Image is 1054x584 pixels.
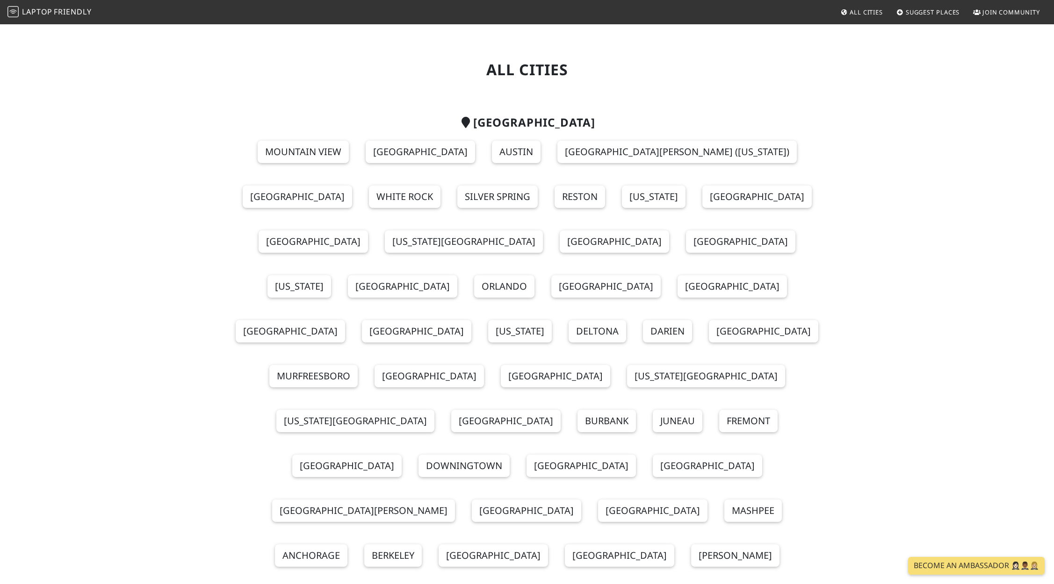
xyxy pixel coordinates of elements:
[224,116,830,129] h2: [GEOGRAPHIC_DATA]
[236,320,345,342] a: [GEOGRAPHIC_DATA]
[569,320,626,342] a: Deltona
[366,141,475,163] a: [GEOGRAPHIC_DATA]
[269,365,358,387] a: Murfreesboro
[653,410,702,432] a: Juneau
[702,185,812,208] a: [GEOGRAPHIC_DATA]
[7,4,92,21] a: LaptopFriendly LaptopFriendly
[22,7,52,17] span: Laptop
[472,499,581,522] a: [GEOGRAPHIC_DATA]
[451,410,561,432] a: [GEOGRAPHIC_DATA]
[598,499,707,522] a: [GEOGRAPHIC_DATA]
[724,499,782,522] a: Mashpee
[7,6,19,17] img: LaptopFriendly
[578,410,636,432] a: Burbank
[362,320,471,342] a: [GEOGRAPHIC_DATA]
[275,544,347,567] a: Anchorage
[643,320,692,342] a: Darien
[419,455,510,477] a: Downingtown
[622,185,686,208] a: [US_STATE]
[653,455,762,477] a: [GEOGRAPHIC_DATA]
[837,4,887,21] a: All Cities
[686,230,795,253] a: [GEOGRAPHIC_DATA]
[375,365,484,387] a: [GEOGRAPHIC_DATA]
[709,320,818,342] a: [GEOGRAPHIC_DATA]
[439,544,548,567] a: [GEOGRAPHIC_DATA]
[243,185,352,208] a: [GEOGRAPHIC_DATA]
[224,61,830,78] h1: All Cities
[565,544,674,567] a: [GEOGRAPHIC_DATA]
[551,275,661,298] a: [GEOGRAPHIC_DATA]
[719,410,778,432] a: Fremont
[893,4,964,21] a: Suggest Places
[348,275,457,298] a: [GEOGRAPHIC_DATA]
[906,8,960,16] span: Suggest Places
[369,185,440,208] a: White Rock
[627,365,785,387] a: [US_STATE][GEOGRAPHIC_DATA]
[259,230,368,253] a: [GEOGRAPHIC_DATA]
[501,365,610,387] a: [GEOGRAPHIC_DATA]
[691,544,780,567] a: [PERSON_NAME]
[982,8,1040,16] span: Join Community
[457,185,538,208] a: Silver Spring
[292,455,402,477] a: [GEOGRAPHIC_DATA]
[364,544,422,567] a: Berkeley
[557,141,797,163] a: [GEOGRAPHIC_DATA][PERSON_NAME] ([US_STATE])
[474,275,534,298] a: Orlando
[276,410,434,432] a: [US_STATE][GEOGRAPHIC_DATA]
[527,455,636,477] a: [GEOGRAPHIC_DATA]
[560,230,669,253] a: [GEOGRAPHIC_DATA]
[488,320,552,342] a: [US_STATE]
[850,8,883,16] span: All Cities
[908,557,1045,575] a: Become an Ambassador 🤵🏻‍♀️🤵🏾‍♂️🤵🏼‍♀️
[969,4,1044,21] a: Join Community
[678,275,787,298] a: [GEOGRAPHIC_DATA]
[258,141,349,163] a: Mountain View
[385,230,543,253] a: [US_STATE][GEOGRAPHIC_DATA]
[267,275,331,298] a: [US_STATE]
[272,499,455,522] a: [GEOGRAPHIC_DATA][PERSON_NAME]
[555,185,605,208] a: Reston
[54,7,91,17] span: Friendly
[492,141,541,163] a: Austin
